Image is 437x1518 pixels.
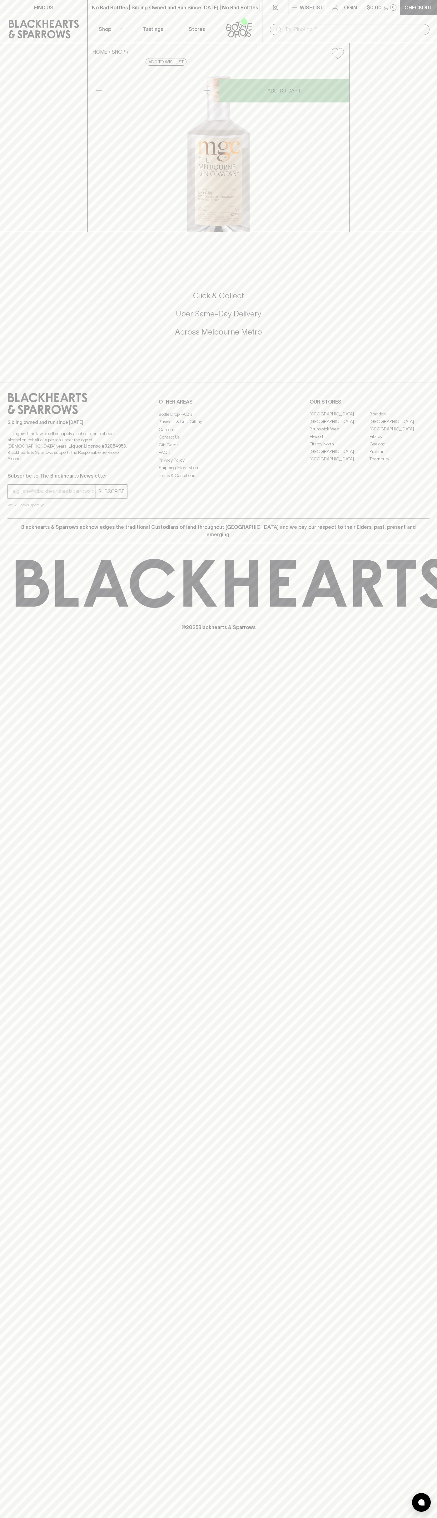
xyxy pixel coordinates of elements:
[7,309,430,319] h5: Uber Same-Day Delivery
[189,25,205,33] p: Stores
[310,398,430,405] p: OUR STORES
[159,410,279,418] a: Bottle Drop FAQ's
[370,425,430,433] a: [GEOGRAPHIC_DATA]
[370,448,430,455] a: Prahran
[7,430,127,462] p: It is against the law to sell or supply alcohol to, or to obtain alcohol on behalf of a person un...
[112,49,125,55] a: SHOP
[98,488,125,495] p: SUBSCRIBE
[7,472,127,479] p: Subscribe to The Blackhearts Newsletter
[300,4,324,11] p: Wishlist
[159,472,279,479] a: Terms & Conditions
[159,434,279,441] a: Contact Us
[310,433,370,440] a: Elwood
[68,444,126,449] strong: Liquor License #32064953
[159,464,279,472] a: Shipping Information
[12,486,96,496] input: e.g. jane@blackheartsandsparrows.com.au
[131,15,175,43] a: Tastings
[7,265,430,370] div: Call to action block
[143,25,163,33] p: Tastings
[7,419,127,425] p: Sibling owned and run since [DATE]
[159,449,279,456] a: FAQ's
[175,15,219,43] a: Stores
[341,4,357,11] p: Login
[96,485,127,498] button: SUBSCRIBE
[370,418,430,425] a: [GEOGRAPHIC_DATA]
[267,87,301,94] p: ADD TO CART
[159,441,279,449] a: Gift Cards
[310,410,370,418] a: [GEOGRAPHIC_DATA]
[99,25,111,33] p: Shop
[159,418,279,426] a: Business & Bulk Gifting
[310,418,370,425] a: [GEOGRAPHIC_DATA]
[34,4,53,11] p: FIND US
[159,398,279,405] p: OTHER AREAS
[146,58,186,66] button: Add to wishlist
[367,4,382,11] p: $0.00
[310,455,370,463] a: [GEOGRAPHIC_DATA]
[12,523,425,538] p: Blackhearts & Sparrows acknowledges the traditional Custodians of land throughout [GEOGRAPHIC_DAT...
[93,49,107,55] a: HOME
[310,425,370,433] a: Brunswick West
[418,1499,425,1506] img: bubble-icon
[7,327,430,337] h5: Across Melbourne Metro
[159,426,279,433] a: Careers
[88,64,349,232] img: 3529.png
[370,433,430,440] a: Fitzroy
[370,455,430,463] a: Thornbury
[405,4,433,11] p: Checkout
[7,290,430,301] h5: Click & Collect
[219,79,349,102] button: ADD TO CART
[329,46,346,62] button: Add to wishlist
[285,24,425,34] input: Try "Pinot noir"
[159,456,279,464] a: Privacy Policy
[370,440,430,448] a: Geelong
[310,440,370,448] a: Fitzroy North
[310,448,370,455] a: [GEOGRAPHIC_DATA]
[88,15,132,43] button: Shop
[392,6,395,9] p: 0
[370,410,430,418] a: Braddon
[7,502,127,508] p: We will never spam you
